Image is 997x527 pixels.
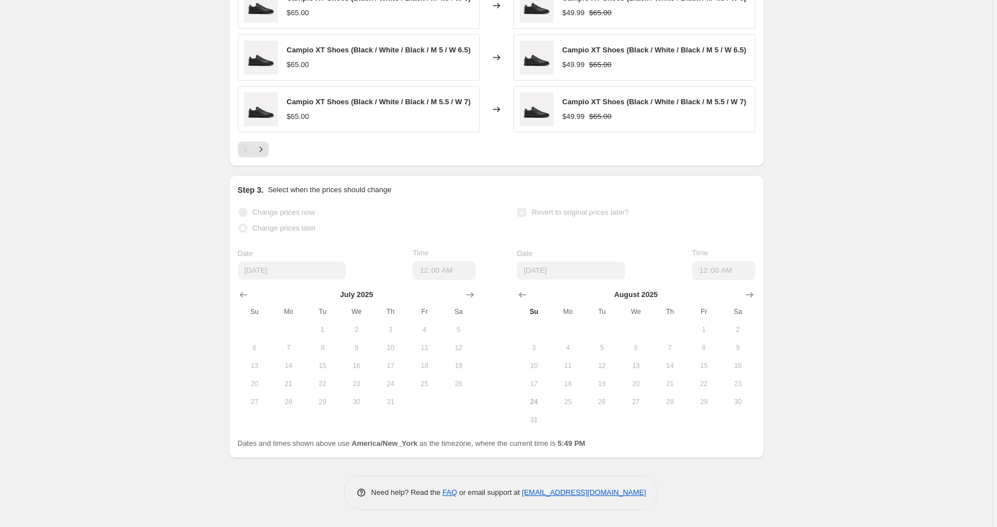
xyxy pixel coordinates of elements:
span: Campio XT Shoes (Black / White / Black / M 5.5 / W 7) [562,98,747,106]
span: Change prices now [252,208,315,216]
span: 25 [412,379,437,388]
th: Friday [687,303,721,321]
button: Saturday August 9 2025 [721,339,755,357]
button: Wednesday August 13 2025 [619,357,653,375]
span: 15 [310,361,335,370]
button: Friday August 29 2025 [687,393,721,411]
img: 100209319_SLC_eCom-tif_80x.png [244,92,278,126]
input: 12:00 [413,261,476,280]
span: 30 [725,397,750,406]
span: Su [242,307,267,316]
span: Tu [590,307,614,316]
span: 18 [556,379,581,388]
span: 6 [242,343,267,352]
button: Saturday July 5 2025 [441,321,475,339]
span: 28 [276,397,301,406]
button: Tuesday July 29 2025 [305,393,339,411]
button: Saturday August 2 2025 [721,321,755,339]
button: Sunday July 13 2025 [238,357,272,375]
button: Saturday August 30 2025 [721,393,755,411]
th: Monday [272,303,305,321]
th: Wednesday [619,303,653,321]
button: Monday August 11 2025 [551,357,585,375]
button: Wednesday July 30 2025 [339,393,373,411]
button: Monday August 18 2025 [551,375,585,393]
th: Wednesday [339,303,373,321]
span: We [623,307,648,316]
span: 23 [725,379,750,388]
span: 27 [623,397,648,406]
span: Mo [276,307,301,316]
strike: $65.00 [589,111,612,122]
button: Thursday August 14 2025 [653,357,686,375]
span: Sa [446,307,471,316]
span: 6 [623,343,648,352]
button: Show previous month, June 2025 [236,287,251,303]
th: Saturday [721,303,755,321]
button: Tuesday August 5 2025 [585,339,619,357]
span: 22 [692,379,716,388]
button: Saturday July 12 2025 [441,339,475,357]
img: 100209319_SLC_eCom-tif_80x.png [520,41,553,74]
th: Saturday [441,303,475,321]
button: Thursday August 7 2025 [653,339,686,357]
span: 11 [412,343,437,352]
span: 11 [556,361,581,370]
button: Friday July 18 2025 [407,357,441,375]
span: 16 [725,361,750,370]
button: Monday July 14 2025 [272,357,305,375]
span: 4 [412,325,437,334]
span: 15 [692,361,716,370]
button: Thursday July 3 2025 [374,321,407,339]
button: Next [253,141,269,157]
span: 23 [344,379,369,388]
button: Sunday August 10 2025 [517,357,551,375]
span: 19 [446,361,471,370]
span: Th [657,307,682,316]
span: 8 [692,343,716,352]
span: 5 [590,343,614,352]
span: 16 [344,361,369,370]
th: Thursday [653,303,686,321]
span: 28 [657,397,682,406]
button: Tuesday July 8 2025 [305,339,339,357]
span: or email support at [457,488,522,497]
button: Thursday August 28 2025 [653,393,686,411]
button: Thursday July 17 2025 [374,357,407,375]
div: $65.00 [287,111,309,122]
button: Sunday August 17 2025 [517,375,551,393]
span: 3 [378,325,403,334]
b: America/New_York [352,439,418,448]
input: 8/24/2025 [238,262,346,280]
span: Revert to original prices later? [531,208,629,216]
span: 24 [378,379,403,388]
span: 17 [521,379,546,388]
button: Show next month, August 2025 [462,287,478,303]
button: Friday August 22 2025 [687,375,721,393]
div: $49.99 [562,7,585,19]
span: 14 [657,361,682,370]
span: Mo [556,307,581,316]
button: Monday August 25 2025 [551,393,585,411]
button: Wednesday July 16 2025 [339,357,373,375]
button: Wednesday August 20 2025 [619,375,653,393]
span: Need help? Read the [371,488,443,497]
button: Thursday July 10 2025 [374,339,407,357]
span: 10 [521,361,546,370]
span: 17 [378,361,403,370]
button: Saturday July 26 2025 [441,375,475,393]
span: 21 [276,379,301,388]
button: Today Sunday August 24 2025 [517,393,551,411]
span: 26 [590,397,614,406]
a: [EMAIL_ADDRESS][DOMAIN_NAME] [522,488,646,497]
span: Campio XT Shoes (Black / White / Black / M 5 / W 6.5) [562,46,747,54]
span: 4 [556,343,581,352]
strike: $65.00 [589,7,612,19]
button: Tuesday August 19 2025 [585,375,619,393]
strike: $65.00 [589,59,612,70]
button: Wednesday July 9 2025 [339,339,373,357]
button: Monday July 7 2025 [272,339,305,357]
span: 9 [725,343,750,352]
span: 26 [446,379,471,388]
button: Sunday July 6 2025 [238,339,272,357]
